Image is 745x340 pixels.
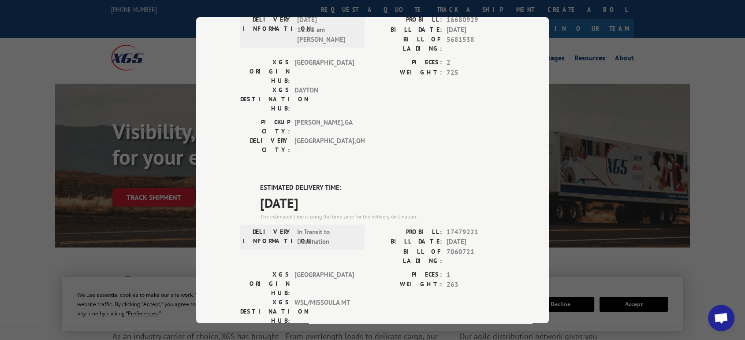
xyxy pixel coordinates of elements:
[447,58,505,68] span: 2
[447,35,505,53] span: 5681538
[294,85,354,113] span: DAYTON
[447,25,505,35] span: [DATE]
[243,227,293,247] label: DELIVERY INFORMATION:
[447,227,505,237] span: 17479221
[240,58,290,85] label: XGS ORIGIN HUB:
[447,237,505,247] span: [DATE]
[372,270,442,280] label: PIECES:
[297,227,357,247] span: In Transit to Destination
[294,58,354,85] span: [GEOGRAPHIC_DATA]
[243,15,293,45] label: DELIVERY INFORMATION:
[372,67,442,78] label: WEIGHT:
[372,227,442,237] label: PROBILL:
[447,15,505,25] span: 16680929
[240,136,290,155] label: DELIVERY CITY:
[372,58,442,68] label: PIECES:
[294,118,354,136] span: [PERSON_NAME] , GA
[260,183,505,193] label: ESTIMATED DELIVERY TIME:
[260,192,505,212] span: [DATE]
[447,67,505,78] span: 725
[240,297,290,325] label: XGS DESTINATION HUB:
[372,25,442,35] label: BILL DATE:
[372,280,442,290] label: WEIGHT:
[294,297,354,325] span: WSL/MISSOULA MT
[708,305,734,331] div: Open chat
[294,270,354,297] span: [GEOGRAPHIC_DATA]
[372,35,442,53] label: BILL OF LADING:
[294,136,354,155] span: [GEOGRAPHIC_DATA] , OH
[372,15,442,25] label: PROBILL:
[297,15,357,45] span: [DATE] 11:58 am [PERSON_NAME]
[372,237,442,247] label: BILL DATE:
[260,212,505,220] div: The estimated time is using the time zone for the delivery destination.
[447,270,505,280] span: 1
[240,270,290,297] label: XGS ORIGIN HUB:
[240,118,290,136] label: PICKUP CITY:
[447,247,505,265] span: 7060721
[240,85,290,113] label: XGS DESTINATION HUB:
[447,280,505,290] span: 263
[372,247,442,265] label: BILL OF LADING:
